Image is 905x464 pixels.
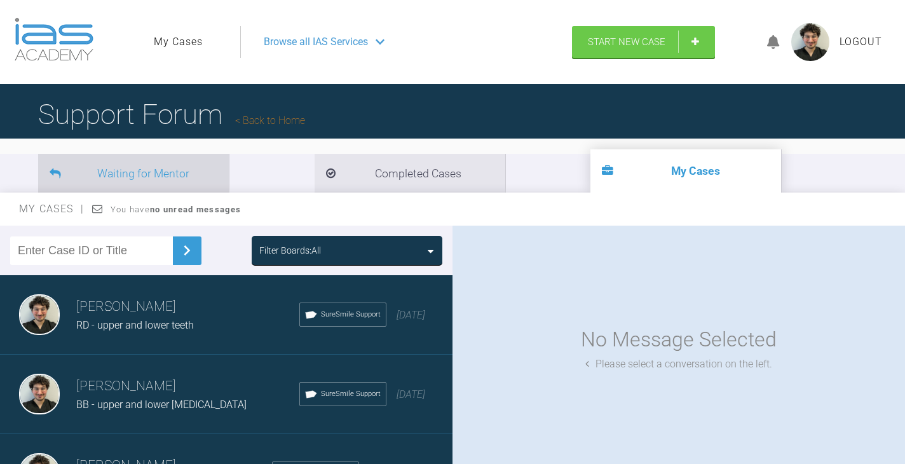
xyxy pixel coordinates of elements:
span: [DATE] [397,388,425,400]
a: Back to Home [235,114,305,126]
span: RD - upper and lower teeth [76,319,194,331]
a: Logout [840,34,882,50]
span: BB - upper and lower [MEDICAL_DATA] [76,399,247,411]
div: Filter Boards: All [259,243,321,257]
span: You have [111,205,241,214]
div: No Message Selected [581,324,777,356]
a: Start New Case [572,26,715,58]
span: My Cases [19,203,85,215]
input: Enter Case ID or Title [10,236,173,265]
span: SureSmile Support [321,388,381,400]
li: Completed Cases [315,154,505,193]
strong: no unread messages [150,205,241,214]
span: SureSmile Support [321,309,381,320]
a: My Cases [154,34,203,50]
div: Please select a conversation on the left. [585,356,772,372]
img: logo-light.3e3ef733.png [15,18,93,61]
li: Waiting for Mentor [38,154,229,193]
h3: [PERSON_NAME] [76,296,299,318]
img: Alex Halim [19,374,60,414]
h3: [PERSON_NAME] [76,376,299,397]
img: Alex Halim [19,294,60,335]
img: chevronRight.28bd32b0.svg [177,240,197,261]
span: Start New Case [588,36,665,48]
span: Browse all IAS Services [264,34,368,50]
img: profile.png [791,23,829,61]
span: [DATE] [397,309,425,321]
h1: Support Forum [38,92,305,137]
li: My Cases [590,149,781,193]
